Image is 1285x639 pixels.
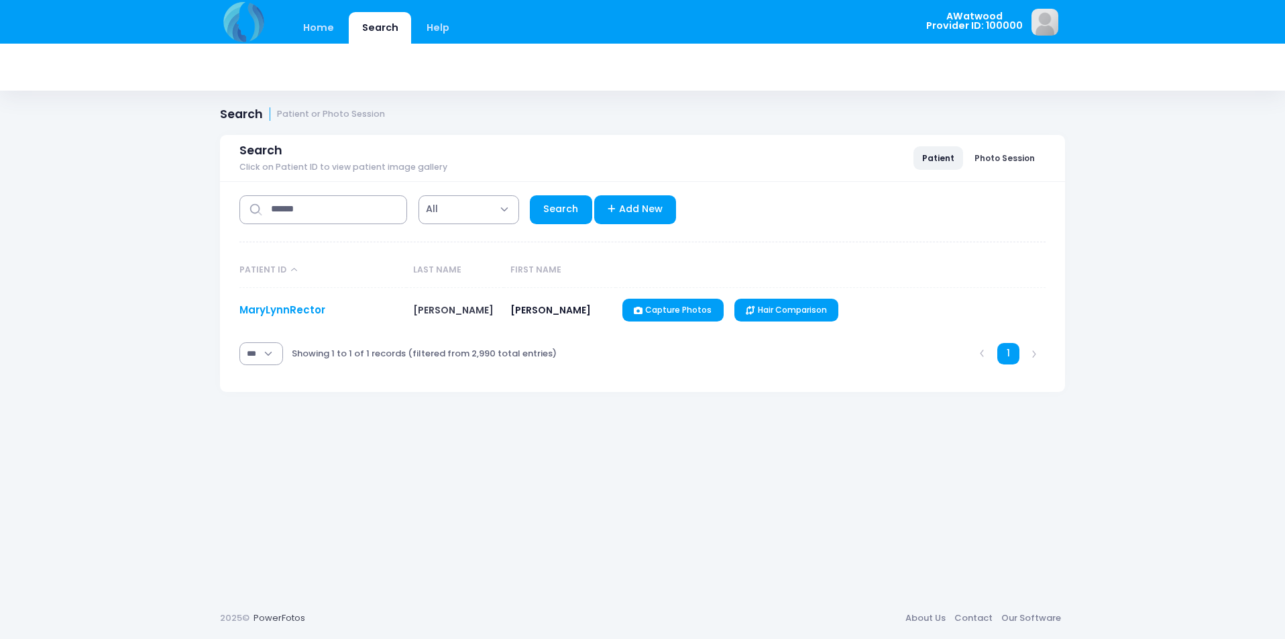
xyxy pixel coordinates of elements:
[950,606,997,630] a: Contact
[1031,9,1058,36] img: image
[220,107,385,121] h1: Search
[734,299,838,322] a: Hair Comparison
[414,12,463,44] a: Help
[349,12,411,44] a: Search
[413,303,494,317] span: [PERSON_NAME]
[530,195,592,224] a: Search
[997,343,1019,365] a: 1
[292,338,557,369] div: Showing 1 to 1 of 1 records (filtered from 2,990 total entries)
[426,202,438,216] span: All
[622,299,724,322] a: Capture Photos
[239,144,282,158] span: Search
[997,606,1065,630] a: Our Software
[239,303,325,317] a: MaryLynnRector
[510,303,591,317] span: [PERSON_NAME]
[290,12,347,44] a: Home
[239,253,406,288] th: Patient ID: activate to sort column descending
[966,146,1044,169] a: Photo Session
[901,606,950,630] a: About Us
[239,162,447,173] span: Click on Patient ID to view patient image gallery
[254,611,305,624] a: PowerFotos
[504,253,616,288] th: First Name: activate to sort column ascending
[913,146,963,169] a: Patient
[406,253,504,288] th: Last Name: activate to sort column ascending
[926,11,1023,31] span: AWatwood Provider ID: 100000
[277,109,385,119] small: Patient or Photo Session
[418,195,519,224] span: All
[220,611,249,624] span: 2025©
[594,195,677,224] a: Add New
